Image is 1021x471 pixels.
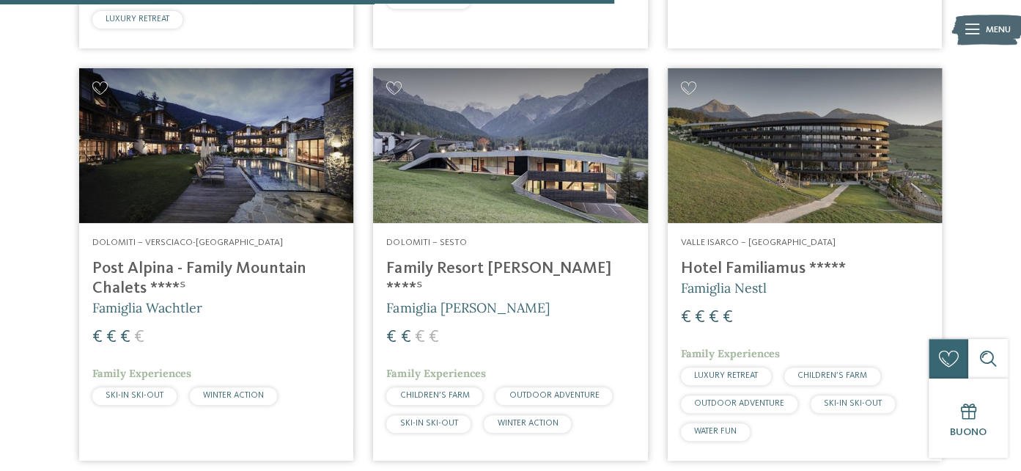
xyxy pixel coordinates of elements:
[106,15,169,23] span: LUXURY RETREAT
[929,379,1008,458] a: Buono
[824,399,882,408] span: SKI-IN SKI-OUT
[386,329,397,346] span: €
[79,68,353,222] img: Post Alpina - Family Mountain Chalets ****ˢ
[79,68,353,461] a: Cercate un hotel per famiglie? Qui troverete solo i migliori! Dolomiti – Versciaco-[GEOGRAPHIC_DA...
[509,391,599,400] span: OUTDOOR ADVENTURE
[694,399,784,408] span: OUTDOOR ADVENTURE
[386,299,549,316] span: Famiglia [PERSON_NAME]
[681,347,780,360] span: Family Experiences
[668,68,942,461] a: Cercate un hotel per famiglie? Qui troverete solo i migliori! Valle Isarco – [GEOGRAPHIC_DATA] Ho...
[681,280,767,296] span: Famiglia Nestl
[106,391,163,400] span: SKI-IN SKI-OUT
[386,238,466,247] span: Dolomiti – Sesto
[414,329,424,346] span: €
[373,68,647,222] img: Family Resort Rainer ****ˢ
[497,419,558,428] span: WINTER ACTION
[695,309,705,326] span: €
[203,391,264,400] span: WINTER ACTION
[92,259,340,299] h4: Post Alpina - Family Mountain Chalets ****ˢ
[92,238,283,247] span: Dolomiti – Versciaco-[GEOGRAPHIC_DATA]
[668,68,942,222] img: Cercate un hotel per famiglie? Qui troverete solo i migliori!
[428,329,438,346] span: €
[106,329,117,346] span: €
[400,329,410,346] span: €
[681,309,691,326] span: €
[386,367,485,380] span: Family Experiences
[373,68,647,461] a: Cercate un hotel per famiglie? Qui troverete solo i migliori! Dolomiti – Sesto Family Resort [PER...
[681,238,836,247] span: Valle Isarco – [GEOGRAPHIC_DATA]
[399,391,469,400] span: CHILDREN’S FARM
[120,329,130,346] span: €
[797,371,867,380] span: CHILDREN’S FARM
[950,427,987,437] span: Buono
[723,309,733,326] span: €
[694,427,737,436] span: WATER FUN
[134,329,144,346] span: €
[386,259,634,299] h4: Family Resort [PERSON_NAME] ****ˢ
[709,309,719,326] span: €
[694,371,758,380] span: LUXURY RETREAT
[92,367,191,380] span: Family Experiences
[92,329,103,346] span: €
[92,299,202,316] span: Famiglia Wachtler
[399,419,457,428] span: SKI-IN SKI-OUT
